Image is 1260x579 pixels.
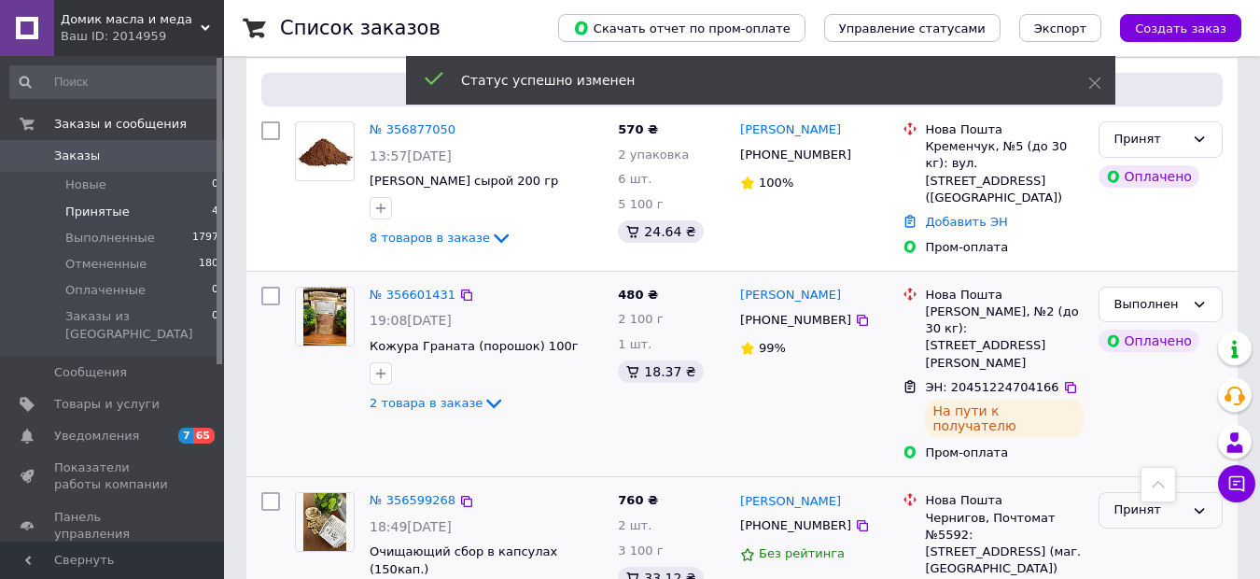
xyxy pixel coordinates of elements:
[9,65,220,99] input: Поиск
[303,288,347,346] img: Фото товару
[295,287,355,346] a: Фото товару
[193,428,215,444] span: 65
[925,138,1083,206] div: Кременчук, №5 (до 30 кг): вул. [STREET_ADDRESS] ([GEOGRAPHIC_DATA])
[618,288,658,302] span: 480 ₴
[1218,465,1255,502] button: Чат с покупателем
[618,544,663,558] span: 3 100 г
[269,80,1215,99] span: Сгенерируйте или добавьте ЭН в заказ, чтобы получить оплату
[925,492,1083,509] div: Нова Пошта
[65,204,130,220] span: Принятые
[925,287,1083,304] div: Нова Пошта
[61,11,201,28] span: Домик масла и меда
[54,428,139,445] span: Уведомления
[1101,21,1241,35] a: Создать заказ
[296,134,354,169] img: Фото товару
[618,148,689,162] span: 2 упаковка
[1120,14,1241,42] button: Создать заказ
[740,493,841,511] a: [PERSON_NAME]
[370,396,505,410] a: 2 товара в заказе
[1114,501,1184,520] div: Принят
[370,396,483,410] span: 2 товара в заказе
[212,204,218,220] span: 4
[736,143,855,167] div: [PHONE_NUMBER]
[295,121,355,181] a: Фото товару
[65,282,146,299] span: Оплаченные
[1034,21,1086,35] span: Экспорт
[65,177,106,193] span: Новые
[740,121,841,139] a: [PERSON_NAME]
[558,14,805,42] button: Скачать отчет по пром-оплате
[303,493,347,551] img: Фото товару
[280,17,441,39] h1: Список заказов
[54,509,173,543] span: Панель управления
[839,21,986,35] span: Управление статусами
[54,459,173,493] span: Показатели работы компании
[618,518,651,532] span: 2 шт.
[740,287,841,304] a: [PERSON_NAME]
[61,28,224,45] div: Ваш ID: 2014959
[54,148,100,164] span: Заказы
[925,239,1083,256] div: Пром-оплата
[759,341,786,355] span: 99%
[54,364,127,381] span: Сообщения
[370,493,455,507] a: № 356599268
[178,428,193,444] span: 7
[370,122,455,136] a: № 356877050
[370,544,557,576] a: Очищающий сбор в капсулах (150кап.)
[925,380,1058,394] span: ЭН: 20451224704166
[736,514,855,538] div: [PHONE_NUMBER]
[618,172,651,186] span: 6 шт.
[192,230,218,247] span: 1797
[925,304,1083,372] div: [PERSON_NAME], №2 (до 30 кг): [STREET_ADDRESS][PERSON_NAME]
[370,148,452,163] span: 13:57[DATE]
[1135,21,1226,35] span: Создать заказ
[759,546,845,560] span: Без рейтинга
[370,231,490,245] span: 8 товаров в заказе
[370,339,579,353] a: Кожура Граната (порошок) 100г
[925,121,1083,138] div: Нова Пошта
[618,220,703,243] div: 24.64 ₴
[925,215,1007,229] a: Добавить ЭН
[1114,130,1184,149] div: Принят
[65,256,147,273] span: Отмененные
[618,337,651,351] span: 1 шт.
[370,174,558,188] a: [PERSON_NAME] сырой 200 гр
[199,256,218,273] span: 180
[370,313,452,328] span: 19:08[DATE]
[573,20,791,36] span: Скачать отчет по пром-оплате
[370,519,452,534] span: 18:49[DATE]
[54,396,160,413] span: Товары и услуги
[1019,14,1101,42] button: Экспорт
[212,308,218,342] span: 0
[1099,330,1199,352] div: Оплачено
[54,116,187,133] span: Заказы и сообщения
[1099,165,1199,188] div: Оплачено
[824,14,1001,42] button: Управление статусами
[618,312,663,326] span: 2 100 г
[65,308,212,342] span: Заказы из [GEOGRAPHIC_DATA]
[925,445,1083,461] div: Пром-оплата
[212,282,218,299] span: 0
[618,493,658,507] span: 760 ₴
[925,400,1083,437] div: На пути к получателю
[618,122,658,136] span: 570 ₴
[1114,295,1184,315] div: Выполнен
[212,177,218,193] span: 0
[295,492,355,552] a: Фото товару
[759,176,793,190] span: 100%
[925,510,1083,578] div: Чернигов, Почтомат №5592: [STREET_ADDRESS] (маг. [GEOGRAPHIC_DATA])
[618,360,703,383] div: 18.37 ₴
[370,231,512,245] a: 8 товаров в заказе
[65,230,155,247] span: Выполненные
[370,288,455,302] a: № 356601431
[461,71,1042,90] div: Статус успешно изменен
[618,197,663,211] span: 5 100 г
[736,308,855,332] div: [PHONE_NUMBER]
